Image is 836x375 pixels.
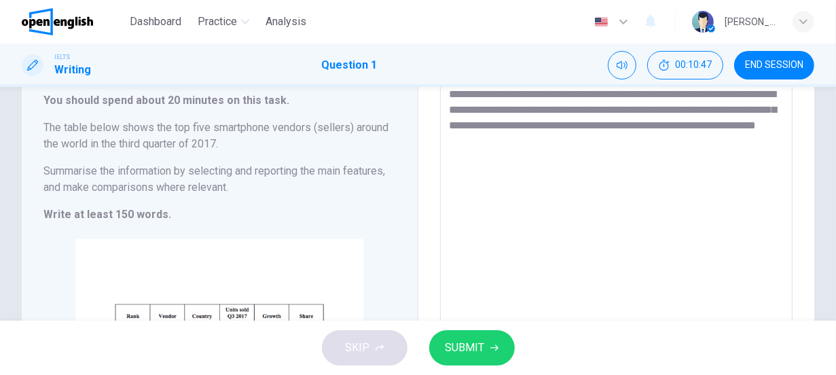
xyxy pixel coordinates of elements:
button: Practice [192,10,255,34]
span: Analysis [266,14,306,30]
div: Hide [647,51,723,79]
span: Dashboard [130,14,181,30]
span: Practice [198,14,237,30]
span: SUBMIT [446,338,485,357]
button: SUBMIT [429,330,515,365]
button: END SESSION [734,51,814,79]
button: Dashboard [124,10,187,34]
img: OpenEnglish logo [22,8,93,35]
button: 00:10:47 [647,51,723,79]
h1: Writing [54,62,91,78]
h6: You should spend about 20 minutes on this task. [43,92,396,109]
h6: Summarise the information by selecting and reporting the main features, and make comparisons wher... [43,163,396,196]
span: END SESSION [745,60,803,71]
a: OpenEnglish logo [22,8,124,35]
h1: Question 1 [322,57,378,73]
button: Analysis [260,10,312,34]
h6: The table below shows the top five smartphone vendors (sellers) around the world in the third qua... [43,120,396,152]
img: en [593,17,610,27]
span: 00:10:47 [675,60,712,71]
div: Mute [608,51,636,79]
strong: Write at least 150 words. [43,208,171,221]
img: Profile picture [692,11,714,33]
span: IELTS [54,52,70,62]
div: [PERSON_NAME] [725,14,776,30]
